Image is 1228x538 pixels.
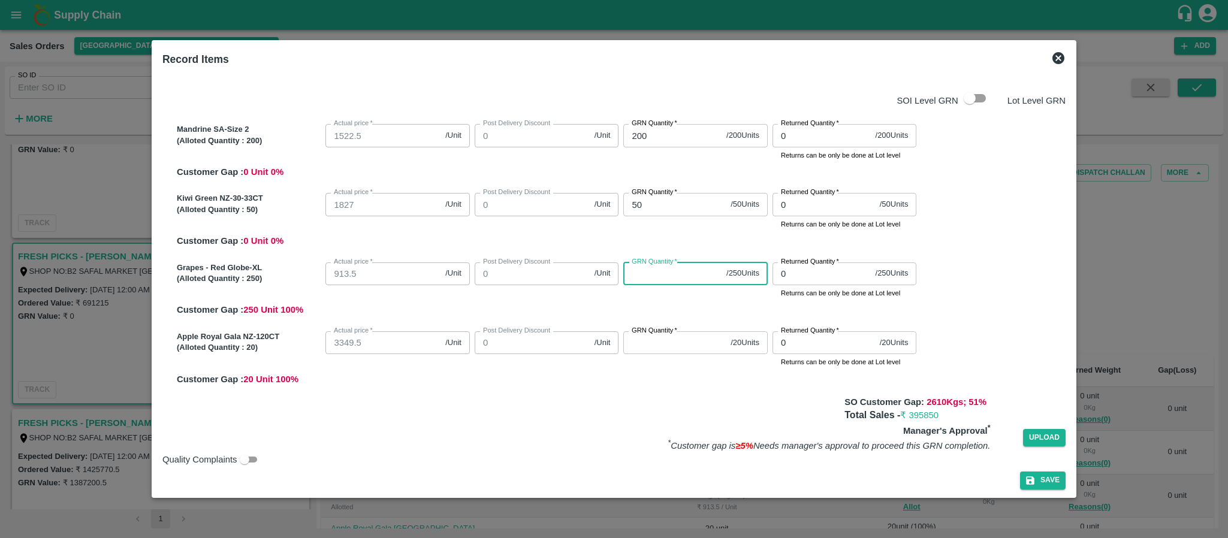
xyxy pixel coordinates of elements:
p: Returns can be only be done at Lot level [781,288,909,298]
span: Customer Gap : [177,305,243,315]
p: Lot Level GRN [1007,94,1066,107]
span: / 200 Units [876,130,909,141]
span: Customer Gap : [177,236,243,246]
label: Post Delivery Discount [483,119,550,128]
span: / 250 Units [726,268,759,279]
span: /Unit [595,268,611,279]
p: Returns can be only be done at Lot level [781,219,909,229]
span: Upload [1023,429,1066,446]
span: Customer Gap : [177,167,243,177]
span: 0 Unit 0 % [243,167,283,177]
span: /Unit [445,130,461,141]
label: Actual price [334,188,373,197]
span: 0 Unit 0 % [243,236,283,246]
input: 0.0 [325,331,440,354]
span: Quality Complaints [162,453,237,466]
input: 0 [773,124,871,147]
label: Returned Quantity [781,119,839,128]
b: Manager's Approval [903,426,991,436]
label: GRN Quantity [632,188,677,197]
input: 0.0 [325,262,440,285]
span: / 20 Units [880,337,909,349]
span: ₹ 395850 [900,410,939,420]
span: ≥5% [735,441,753,451]
label: Actual price [334,119,373,128]
b: Record Items [162,53,229,65]
label: Returned Quantity [781,257,839,267]
p: (Alloted Quantity : 20 ) [177,342,321,353]
span: /Unit [595,337,611,349]
span: / 250 Units [876,268,909,279]
label: Returned Quantity [781,188,839,197]
span: /Unit [595,199,611,210]
p: Kiwi Green NZ-30-33CT [177,193,321,204]
label: GRN Quantity [632,326,677,336]
label: GRN Quantity [632,257,677,267]
span: 20 Unit 100 % [243,374,298,384]
input: 0.0 [475,124,590,147]
button: Save [1020,471,1066,489]
input: 0 [773,331,875,354]
p: (Alloted Quantity : 50 ) [177,204,321,216]
p: Mandrine SA-Size 2 [177,124,321,135]
input: 0 [773,262,871,285]
p: Returns can be only be done at Lot level [781,356,909,367]
p: Apple Royal Gala NZ-120CT [177,331,321,343]
span: /Unit [445,337,461,349]
span: / 50 Units [731,199,759,210]
label: Post Delivery Discount [483,257,550,267]
b: SO Customer Gap: [844,397,924,407]
span: / 200 Units [726,130,759,141]
span: 250 Unit 100 % [243,305,303,315]
input: 0.0 [475,331,590,354]
span: 2610 Kgs; 51 % [927,397,986,407]
span: /Unit [445,268,461,279]
input: 0.0 [325,193,440,216]
label: GRN Quantity [632,119,677,128]
span: / 20 Units [731,337,759,349]
span: Customer Gap : [177,374,243,384]
input: 0 [773,193,875,216]
input: 0.0 [475,262,590,285]
input: 0.0 [325,124,440,147]
span: / 50 Units [880,199,909,210]
p: Grapes - Red Globe-XL [177,262,321,274]
p: Returns can be only be done at Lot level [781,150,909,161]
b: Total Sales - [844,410,939,420]
label: Actual price [334,326,373,336]
label: Post Delivery Discount [483,188,550,197]
label: Actual price [334,257,373,267]
p: (Alloted Quantity : 200 ) [177,135,321,147]
p: (Alloted Quantity : 250 ) [177,273,321,285]
span: /Unit [595,130,611,141]
p: SOI Level GRN [897,94,958,107]
label: Returned Quantity [781,326,839,336]
label: Post Delivery Discount [483,326,550,336]
input: 0.0 [475,193,590,216]
i: Customer gap is Needs manager's approval to proceed this GRN completion. [668,441,990,451]
span: /Unit [445,199,461,210]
